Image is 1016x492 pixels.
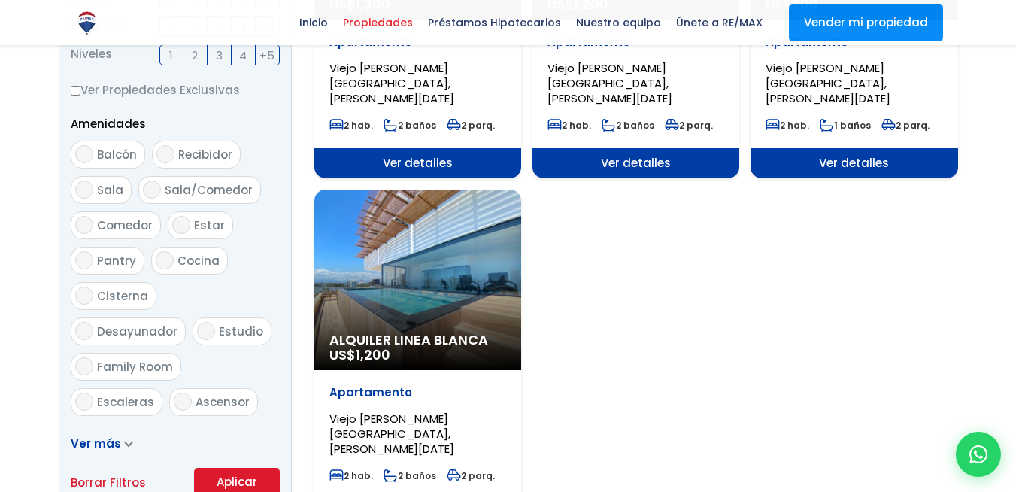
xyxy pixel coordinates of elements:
span: Viejo [PERSON_NAME][GEOGRAPHIC_DATA], [PERSON_NAME][DATE] [766,60,890,106]
input: Cisterna [75,287,93,305]
span: 2 [192,46,198,65]
span: Propiedades [335,11,420,34]
span: 2 baños [384,469,436,482]
img: Logo de REMAX [74,10,100,36]
span: Escaleras [97,394,154,410]
span: Sala/Comedor [165,182,253,198]
span: 1 baños [820,119,871,132]
span: 3 [216,46,223,65]
span: 2 hab. [766,119,809,132]
input: Family Room [75,357,93,375]
a: Vender mi propiedad [789,4,943,41]
span: Nuestro equipo [569,11,669,34]
span: 2 baños [602,119,654,132]
span: Family Room [97,359,173,375]
input: Desayunador [75,322,93,340]
span: Desayunador [97,323,177,339]
label: Ver Propiedades Exclusivas [71,80,280,99]
span: Estudio [219,323,263,339]
span: 2 hab. [329,469,373,482]
span: 4 [239,46,247,65]
span: Cocina [177,253,220,269]
input: Estar [172,216,190,234]
span: Ver detalles [314,148,521,178]
input: Ver Propiedades Exclusivas [71,86,80,96]
span: 1,200 [356,345,390,364]
span: 2 parq. [447,119,495,132]
span: 2 parq. [665,119,713,132]
span: 2 parq. [447,469,495,482]
span: Viejo [PERSON_NAME][GEOGRAPHIC_DATA], [PERSON_NAME][DATE] [329,60,454,106]
input: Cocina [156,251,174,269]
span: Ver más [71,436,121,451]
span: Préstamos Hipotecarios [420,11,569,34]
span: Comedor [97,217,153,233]
span: Ver detalles [532,148,739,178]
span: 2 hab. [547,119,591,132]
span: Viejo [PERSON_NAME][GEOGRAPHIC_DATA], [PERSON_NAME][DATE] [329,411,454,457]
input: Ascensor [174,393,192,411]
span: Balcón [97,147,137,162]
span: Sala [97,182,123,198]
input: Escaleras [75,393,93,411]
input: Recibidor [156,145,174,163]
span: +5 [259,46,274,65]
span: Ver detalles [751,148,957,178]
span: US$ [329,345,390,364]
span: Estar [194,217,225,233]
input: Comedor [75,216,93,234]
span: 2 parq. [881,119,930,132]
span: Inicio [292,11,335,34]
span: Cisterna [97,288,148,304]
span: 2 hab. [329,119,373,132]
input: Sala [75,181,93,199]
span: Niveles [71,44,112,65]
p: Apartamento [329,385,506,400]
a: Borrar Filtros [71,473,146,492]
span: Alquiler Linea Blanca [329,333,506,348]
input: Balcón [75,145,93,163]
p: Amenidades [71,114,280,133]
span: Únete a RE/MAX [669,11,770,34]
a: Ver más [71,436,133,451]
span: Recibidor [178,147,232,162]
span: 1 [169,46,173,65]
input: Estudio [197,322,215,340]
span: Pantry [97,253,136,269]
input: Sala/Comedor [143,181,161,199]
span: Viejo [PERSON_NAME][GEOGRAPHIC_DATA], [PERSON_NAME][DATE] [547,60,672,106]
span: Ascensor [196,394,250,410]
input: Pantry [75,251,93,269]
span: 2 baños [384,119,436,132]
